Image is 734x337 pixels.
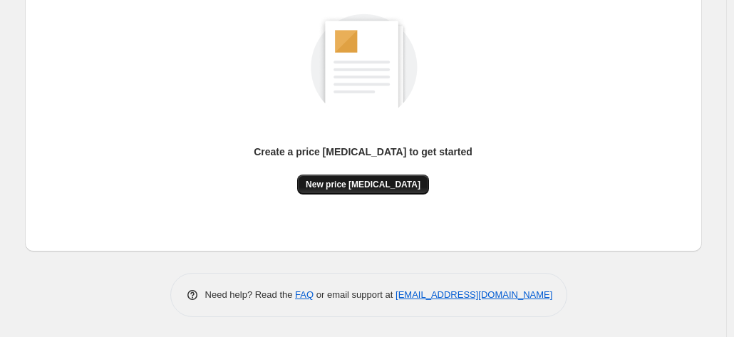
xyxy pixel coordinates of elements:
span: New price [MEDICAL_DATA] [306,179,420,190]
p: Create a price [MEDICAL_DATA] to get started [254,145,472,159]
a: FAQ [295,289,314,300]
a: [EMAIL_ADDRESS][DOMAIN_NAME] [396,289,552,300]
button: New price [MEDICAL_DATA] [297,175,429,195]
span: or email support at [314,289,396,300]
span: Need help? Read the [205,289,296,300]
